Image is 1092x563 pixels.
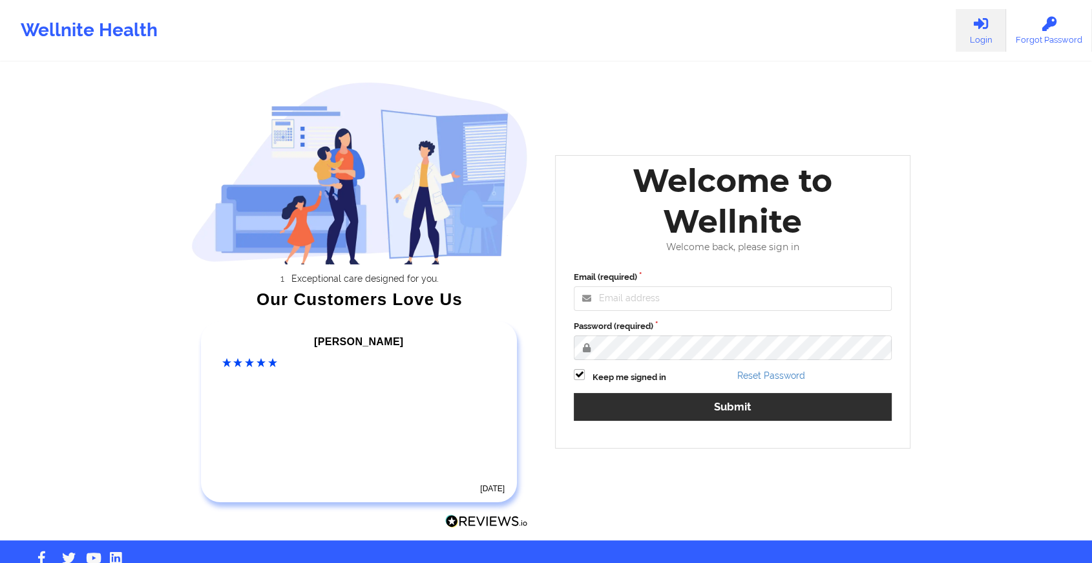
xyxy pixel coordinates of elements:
img: wellnite-auth-hero_200.c722682e.png [191,81,529,264]
button: Submit [574,393,892,421]
a: Forgot Password [1006,9,1092,52]
div: Our Customers Love Us [191,293,529,306]
a: Login [956,9,1006,52]
label: Password (required) [574,320,892,333]
div: Welcome to Wellnite [565,160,901,242]
label: Email (required) [574,271,892,284]
time: [DATE] [480,484,505,493]
li: Exceptional care designed for you. [202,273,528,284]
a: Reset Password [737,370,805,381]
div: Welcome back, please sign in [565,242,901,253]
img: Reviews.io Logo [445,515,528,528]
span: [PERSON_NAME] [314,336,403,347]
label: Keep me signed in [593,371,666,384]
a: Reviews.io Logo [445,515,528,531]
input: Email address [574,286,892,311]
